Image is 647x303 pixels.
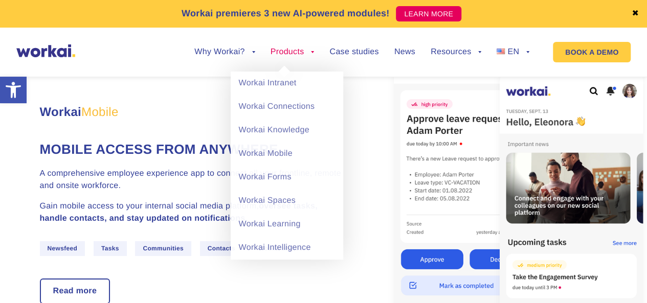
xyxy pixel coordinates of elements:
[231,119,343,142] a: Workai Knowledge
[231,142,343,166] a: Workai Mobile
[231,189,343,213] a: Workai Spaces
[40,200,347,225] p: Gain mobile access to your internal social media platform, .
[200,241,243,256] span: Contacts
[507,48,519,56] span: EN
[40,140,347,158] h4: Mobile access from anywhere
[329,48,378,56] a: Case studies
[40,103,347,122] h3: Workai
[231,236,343,260] a: Workai Intelligence
[632,10,639,18] a: ✖
[40,241,85,256] span: Newsfeed
[182,7,390,20] p: Workai premieres 3 new AI-powered modules!
[553,42,631,62] a: BOOK A DEMO
[135,241,191,256] span: Communities
[431,48,481,56] a: Resources
[81,105,119,119] span: Mobile
[396,6,461,21] a: LEARN MORE
[231,95,343,119] a: Workai Connections
[194,48,255,56] a: Why Workai?
[41,279,109,303] a: Read more
[271,48,315,56] a: Products
[94,241,127,256] span: Tasks
[231,213,343,236] a: Workai Learning
[40,168,347,192] p: A comprehensive employee experience app to connect all your frontline, remote and onsite workforce.
[231,166,343,189] a: Workai Forms
[394,48,415,56] a: News
[231,72,343,95] a: Workai Intranet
